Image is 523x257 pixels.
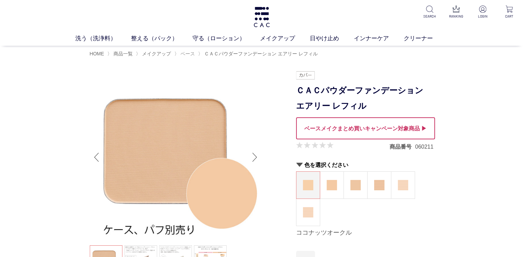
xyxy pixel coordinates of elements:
img: カバー [296,71,315,79]
dl: ココナッツオークル [296,171,320,199]
img: マカダミアオークル [327,180,337,190]
p: SEARCH [421,14,438,19]
a: RANKING [448,6,465,19]
a: ピーチベージュ [296,199,320,226]
a: 商品一覧 [112,51,133,56]
div: Previous slide [90,143,103,171]
img: ピーチアイボリー [398,180,408,190]
p: CART [501,14,517,19]
img: ＣＡＣパウダーファンデーション エアリー レフィル マカダミアオークル [90,71,262,243]
a: 洗う（洗浄料） [75,34,131,43]
dd: 060211 [415,143,433,150]
dl: ピーチアイボリー [391,171,415,199]
a: メイクアップ [260,34,310,43]
a: 守る（ローション） [193,34,260,43]
span: メイクアップ [142,51,171,56]
a: ベース [179,51,195,56]
a: インナーケア [354,34,404,43]
dl: ヘーゼルオークル [344,171,368,199]
a: 日やけ止め [310,34,354,43]
a: SEARCH [421,6,438,19]
a: LOGIN [474,6,491,19]
a: ＣＡＣパウダーファンデーション エアリー レフィル [203,51,318,56]
a: CART [501,6,517,19]
div: Next slide [248,143,262,171]
h2: 色を選択ください [296,161,434,169]
img: ヘーゼルオークル [350,180,361,190]
img: アーモンドオークル [374,180,384,190]
a: ピーチアイボリー [391,172,415,199]
a: クリーナー [404,34,448,43]
li: 〉 [174,51,197,57]
a: アーモンドオークル [368,172,391,199]
p: LOGIN [474,14,491,19]
a: 整える（パック） [131,34,193,43]
img: ピーチベージュ [303,207,313,217]
div: ココナッツオークル [296,229,434,237]
span: ベース [181,51,195,56]
dt: 商品番号 [390,143,415,150]
a: マカダミアオークル [320,172,344,199]
li: 〉 [136,51,173,57]
span: ＣＡＣパウダーファンデーション エアリー レフィル [204,51,318,56]
li: 〉 [107,51,134,57]
p: RANKING [448,14,465,19]
span: 商品一覧 [113,51,133,56]
img: ココナッツオークル [303,180,313,190]
img: logo [253,7,271,27]
dl: ピーチベージュ [296,199,320,226]
a: ヘーゼルオークル [344,172,367,199]
a: HOME [90,51,104,56]
dl: アーモンドオークル [367,171,391,199]
a: メイクアップ [141,51,171,56]
dl: マカダミアオークル [320,171,344,199]
li: 〉 [198,51,319,57]
h1: ＣＡＣパウダーファンデーション エアリー レフィル [296,83,434,114]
